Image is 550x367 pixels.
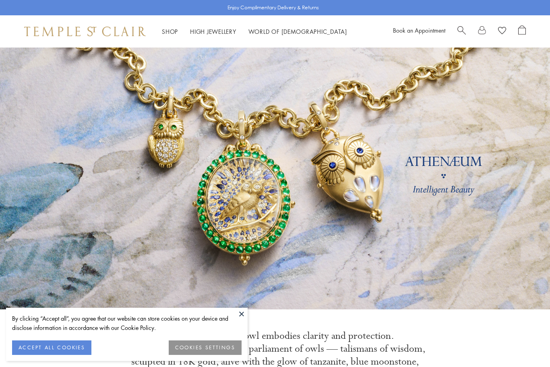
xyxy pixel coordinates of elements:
[12,314,242,332] div: By clicking “Accept all”, you agree that our website can store cookies on your device and disclos...
[227,4,319,12] p: Enjoy Complimentary Delivery & Returns
[248,27,347,35] a: World of [DEMOGRAPHIC_DATA]World of [DEMOGRAPHIC_DATA]
[12,340,91,355] button: ACCEPT ALL COOKIES
[393,26,445,34] a: Book an Appointment
[457,25,466,37] a: Search
[162,27,347,37] nav: Main navigation
[24,27,146,36] img: Temple St. Clair
[510,329,542,359] iframe: Gorgias live chat messenger
[190,27,236,35] a: High JewelleryHigh Jewellery
[169,340,242,355] button: COOKIES SETTINGS
[162,27,178,35] a: ShopShop
[518,25,526,37] a: Open Shopping Bag
[498,25,506,37] a: View Wishlist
